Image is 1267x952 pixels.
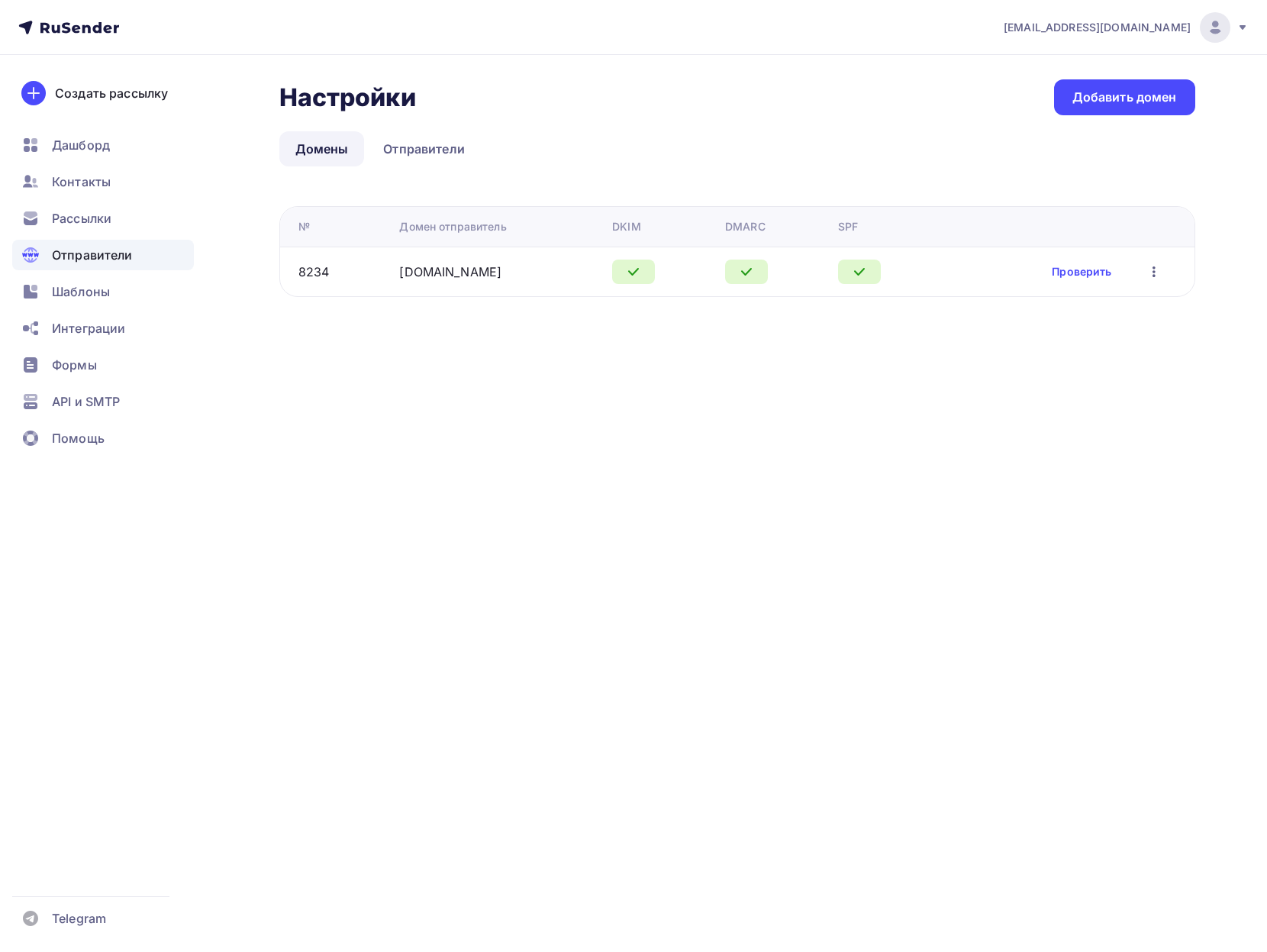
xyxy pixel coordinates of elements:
[612,219,641,234] div: DKIM
[399,264,501,279] a: [DOMAIN_NAME]
[12,166,194,197] a: Контакты
[52,429,105,447] span: Помощь
[298,219,310,234] div: №
[298,263,330,281] div: 8234
[52,909,106,928] span: Telegram
[52,136,110,154] span: Дашборд
[12,350,194,380] a: Формы
[838,219,858,234] div: SPF
[52,392,120,411] span: API и SMTP
[1004,20,1191,35] span: [EMAIL_ADDRESS][DOMAIN_NAME]
[12,130,194,160] a: Дашборд
[279,82,416,113] h2: Настройки
[279,131,365,166] a: Домены
[52,246,133,264] span: Отправители
[52,319,125,337] span: Интеграции
[399,219,506,234] div: Домен отправитель
[367,131,481,166] a: Отправители
[12,276,194,307] a: Шаблоны
[52,209,111,228] span: Рассылки
[52,282,110,301] span: Шаблоны
[12,203,194,234] a: Рассылки
[52,356,97,374] span: Формы
[1004,12,1249,43] a: [EMAIL_ADDRESS][DOMAIN_NAME]
[12,240,194,270] a: Отправители
[52,173,111,191] span: Контакты
[1052,264,1111,279] a: Проверить
[725,219,766,234] div: DMARC
[1072,89,1177,106] div: Добавить домен
[55,84,168,102] div: Создать рассылку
